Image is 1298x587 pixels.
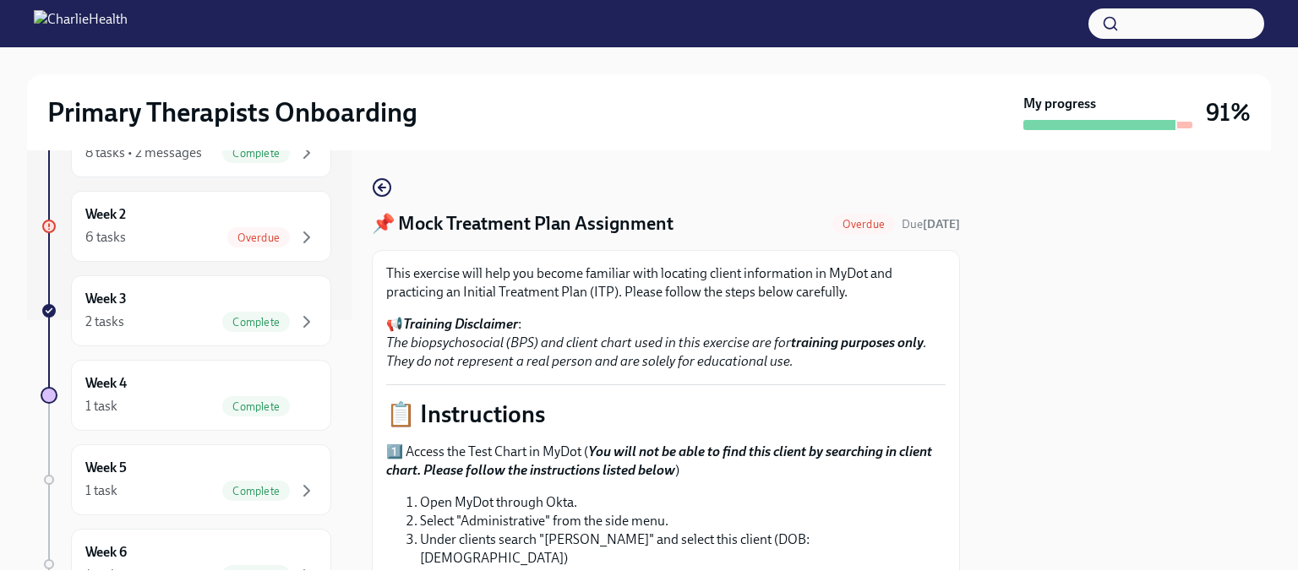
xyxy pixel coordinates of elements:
strong: [DATE] [923,217,960,231]
strong: training purposes only [791,334,924,351]
img: CharlieHealth [34,10,128,37]
li: Select "Administrative" from the side menu. [420,512,946,530]
h6: Week 2 [85,205,126,224]
h6: Week 6 [85,543,127,562]
span: August 15th, 2025 09:00 [902,216,960,232]
p: 1️⃣ Access the Test Chart in MyDot ( ) [386,443,946,480]
div: 2 tasks [85,313,124,331]
span: Complete [222,316,290,329]
h3: 91% [1206,97,1251,128]
span: Complete [222,400,290,413]
span: Overdue [832,218,895,231]
div: 6 tasks [85,228,126,247]
div: 8 tasks • 2 messages [85,144,202,162]
em: The biopsychosocial (BPS) and client chart used in this exercise are for . They do not represent ... [386,334,927,369]
div: 1 task [85,481,117,500]
a: Week 41 taskComplete [41,360,331,431]
p: This exercise will help you become familiar with locating client information in MyDot and practic... [386,264,946,302]
span: Overdue [227,231,290,244]
span: Complete [222,147,290,160]
h2: Primary Therapists Onboarding [47,95,417,129]
div: 1 task [85,397,117,416]
a: Week 26 tasksOverdue [41,191,331,262]
li: Click on "Client Chart" in the top right of the page [420,568,946,586]
a: Week 51 taskComplete [41,444,331,515]
p: 📋 Instructions [386,399,946,429]
p: 📢 : [386,315,946,371]
li: Under clients search "[PERSON_NAME]" and select this client (DOB: [DEMOGRAPHIC_DATA]) [420,530,946,568]
li: Open MyDot through Okta. [420,493,946,512]
h6: Week 3 [85,290,127,308]
h6: Week 4 [85,374,127,393]
span: Due [902,217,960,231]
span: Complete [222,485,290,497]
h4: 📌 Mock Treatment Plan Assignment [372,211,674,236]
strong: My progress [1023,95,1096,113]
div: 1 task [85,566,117,584]
h6: Week 5 [85,459,127,477]
strong: You will not be able to find this client by searching in client chart. Please follow the instruct... [386,443,932,478]
span: Complete [222,569,290,582]
strong: Training Disclaimer [403,316,518,332]
a: Week 32 tasksComplete [41,275,331,346]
